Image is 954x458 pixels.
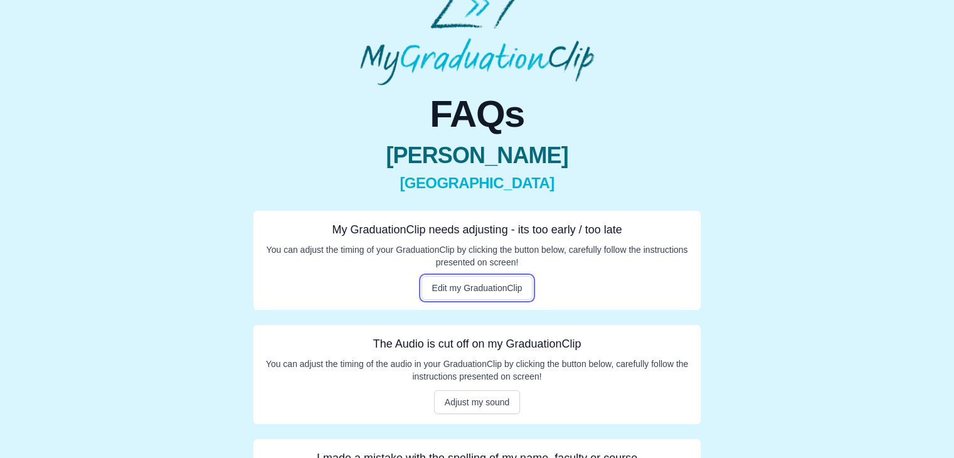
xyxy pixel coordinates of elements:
[263,335,691,353] h3: The Audio is cut off on my GraduationClip
[434,390,521,414] button: Adjust my sound
[263,358,691,383] p: You can adjust the timing of the audio in your GraduationClip by clicking the button below, caref...
[253,173,701,193] span: [GEOGRAPHIC_DATA]
[263,243,691,269] p: You can adjust the timing of your GraduationClip by clicking the button below, carefully follow t...
[253,95,701,133] span: FAQs
[421,276,533,300] button: Edit my GraduationClip
[253,143,701,168] span: [PERSON_NAME]
[263,221,691,238] h3: My GraduationClip needs adjusting - its too early / too late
